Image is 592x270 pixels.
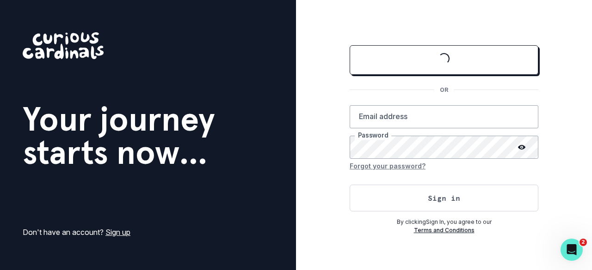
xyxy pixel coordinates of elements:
p: OR [434,86,454,94]
h1: Your journey starts now... [23,102,215,169]
img: Curious Cardinals Logo [23,32,104,59]
button: Sign in [350,185,538,211]
p: Don't have an account? [23,227,130,238]
iframe: Intercom live chat [561,239,583,261]
button: Sign in with Google (GSuite) [350,45,538,75]
a: Sign up [105,228,130,237]
button: Forgot your password? [350,159,425,174]
span: 2 [580,239,587,246]
p: By clicking Sign In , you agree to our [350,218,538,226]
a: Terms and Conditions [414,227,475,234]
